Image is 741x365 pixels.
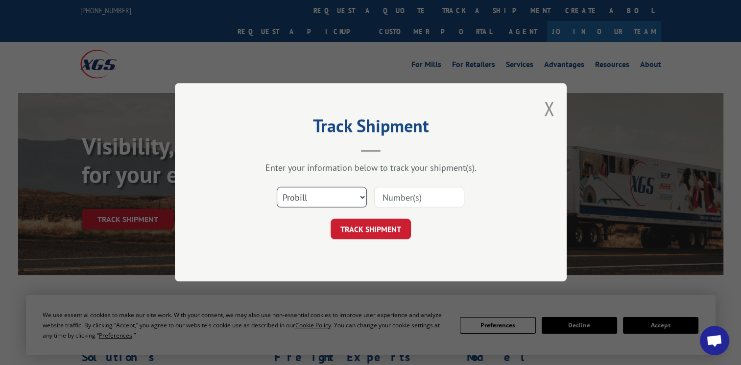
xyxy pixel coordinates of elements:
[224,119,518,137] h2: Track Shipment
[224,162,518,174] div: Enter your information below to track your shipment(s).
[544,95,554,121] button: Close modal
[700,326,729,355] div: Open chat
[374,187,464,208] input: Number(s)
[331,219,411,240] button: TRACK SHIPMENT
